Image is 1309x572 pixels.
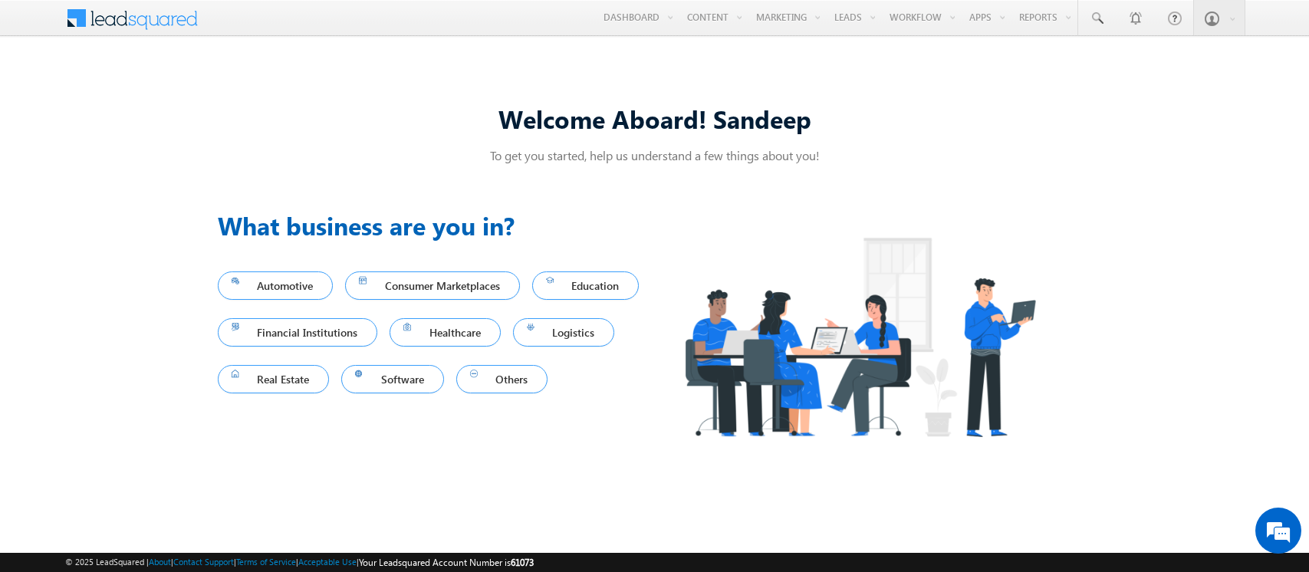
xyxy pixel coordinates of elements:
[218,207,655,244] h3: What business are you in?
[149,557,171,567] a: About
[511,557,534,568] span: 61073
[298,557,357,567] a: Acceptable Use
[470,369,534,390] span: Others
[527,322,601,343] span: Logistics
[359,557,534,568] span: Your Leadsquared Account Number is
[655,207,1064,467] img: Industry.png
[403,322,487,343] span: Healthcare
[232,369,316,390] span: Real Estate
[546,275,626,296] span: Education
[65,555,534,570] span: © 2025 LeadSquared | | | | |
[218,147,1092,163] p: To get you started, help us understand a few things about you!
[236,557,296,567] a: Terms of Service
[355,369,430,390] span: Software
[173,557,234,567] a: Contact Support
[218,102,1092,135] div: Welcome Aboard! Sandeep
[232,322,364,343] span: Financial Institutions
[232,275,320,296] span: Automotive
[359,275,506,296] span: Consumer Marketplaces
